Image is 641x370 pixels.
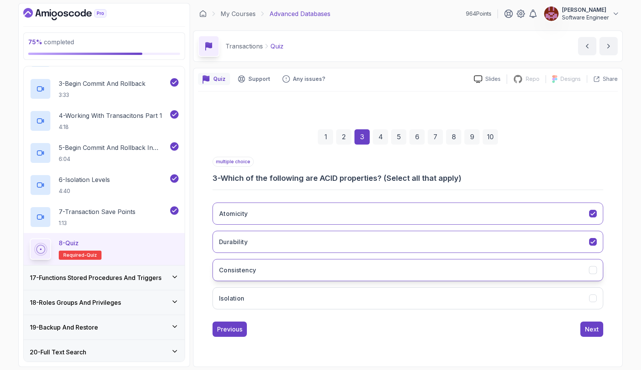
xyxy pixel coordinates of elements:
button: 18-Roles Groups And Privileges [24,290,185,315]
p: Quiz [213,75,225,83]
p: 6:04 [59,155,169,163]
button: 4-Working With Transacitons Part 14:18 [30,110,179,132]
p: Designs [560,75,581,83]
div: 8 [446,129,461,145]
div: 7 [428,129,443,145]
a: Dashboard [23,8,124,20]
p: 7 - Transaction Save Points [59,207,135,216]
div: 9 [464,129,480,145]
button: Consistency [213,259,603,281]
p: Support [248,75,270,83]
button: Atomicity [213,203,603,225]
button: 19-Backup And Restore [24,315,185,339]
h3: 20 - Full Text Search [30,347,86,357]
button: Next [580,322,603,337]
p: 6 - Isolation Levels [59,175,110,184]
p: 4:40 [59,187,110,195]
span: Required- [63,252,87,258]
p: Repo [526,75,540,83]
p: 4 - Working With Transacitons Part 1 [59,111,162,120]
p: multiple choice [213,157,254,167]
div: 1 [318,129,333,145]
button: 8-QuizRequired-quiz [30,238,179,260]
button: 5-Begin Commit And Rollback In Action6:04 [30,142,179,164]
div: 6 [409,129,425,145]
div: 10 [483,129,498,145]
p: Slides [485,75,501,83]
div: 3 [354,129,370,145]
h3: Atomicity [219,209,248,218]
p: 964 Points [466,10,491,18]
button: next content [599,37,618,55]
button: user profile image[PERSON_NAME]Software Engineer [544,6,620,21]
span: completed [28,38,74,46]
button: quiz button [198,73,230,85]
button: Support button [233,73,275,85]
p: Transactions [225,42,263,51]
button: Isolation [213,287,603,309]
button: 7-Transaction Save Points1:13 [30,206,179,228]
p: Software Engineer [562,14,609,21]
p: 1:13 [59,219,135,227]
h3: Consistency [219,265,256,275]
p: Quiz [271,42,283,51]
p: [PERSON_NAME] [562,6,609,14]
h3: 3 - Which of the following are ACID properties? (Select all that apply) [213,173,603,183]
button: 6-Isolation Levels4:40 [30,174,179,196]
p: 4:18 [59,123,162,131]
button: Previous [213,322,247,337]
p: Any issues? [293,75,325,83]
p: 3:33 [59,91,145,99]
div: 5 [391,129,406,145]
h3: Isolation [219,294,245,303]
div: 2 [336,129,351,145]
h3: 18 - Roles Groups And Privileges [30,298,121,307]
button: 17-Functions Stored Procedures And Triggers [24,265,185,290]
span: quiz [87,252,97,258]
h3: 17 - Functions Stored Procedures And Triggers [30,273,161,282]
div: 4 [373,129,388,145]
p: Advanced Databases [269,9,330,18]
button: 3-Begin Commit And Rollback3:33 [30,78,179,100]
span: 75 % [28,38,42,46]
a: Slides [468,75,507,83]
p: 5 - Begin Commit And Rollback In Action [59,143,169,152]
button: Share [587,75,618,83]
img: user profile image [544,6,559,21]
p: Share [603,75,618,83]
div: Next [585,325,599,334]
h3: Durability [219,237,248,246]
div: Previous [217,325,242,334]
button: 20-Full Text Search [24,340,185,364]
button: Durability [213,231,603,253]
p: 8 - Quiz [59,238,79,248]
a: My Courses [221,9,256,18]
p: 3 - Begin Commit And Rollback [59,79,145,88]
button: Feedback button [278,73,330,85]
button: previous content [578,37,596,55]
a: Dashboard [199,10,207,18]
h3: 19 - Backup And Restore [30,323,98,332]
